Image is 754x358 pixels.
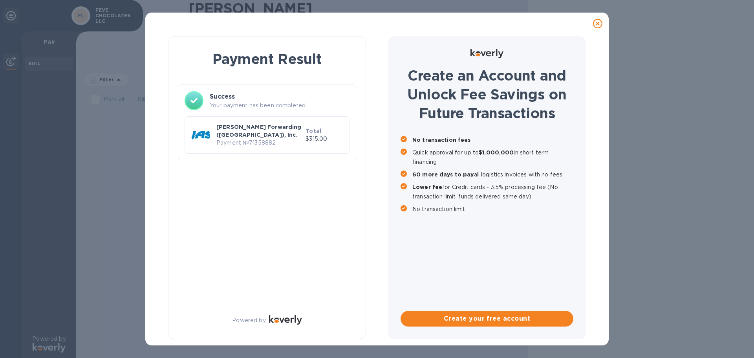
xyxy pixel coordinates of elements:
b: 60 more days to pay [412,171,474,178]
p: $315.00 [306,135,343,143]
h3: Success [210,92,350,101]
p: No transaction limit [412,204,573,214]
p: for Credit cards - 3.5% processing fee (No transaction limit, funds delivered same day) [412,182,573,201]
b: $1,000,000 [479,149,514,156]
img: Logo [470,49,503,58]
p: Payment № 71358882 [216,139,302,147]
span: Create your free account [407,314,567,323]
p: all logistics invoices with no fees [412,170,573,179]
h1: Payment Result [181,49,353,69]
b: Total [306,128,321,134]
p: [PERSON_NAME] Forwarding ([GEOGRAPHIC_DATA]), Inc. [216,123,302,139]
b: Lower fee [412,184,442,190]
img: Logo [269,315,302,325]
p: Powered by [232,316,265,325]
b: No transaction fees [412,137,471,143]
h1: Create an Account and Unlock Fee Savings on Future Transactions [401,66,573,123]
button: Create your free account [401,311,573,327]
p: Quick approval for up to in short term financing [412,148,573,167]
p: Your payment has been completed. [210,101,350,110]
